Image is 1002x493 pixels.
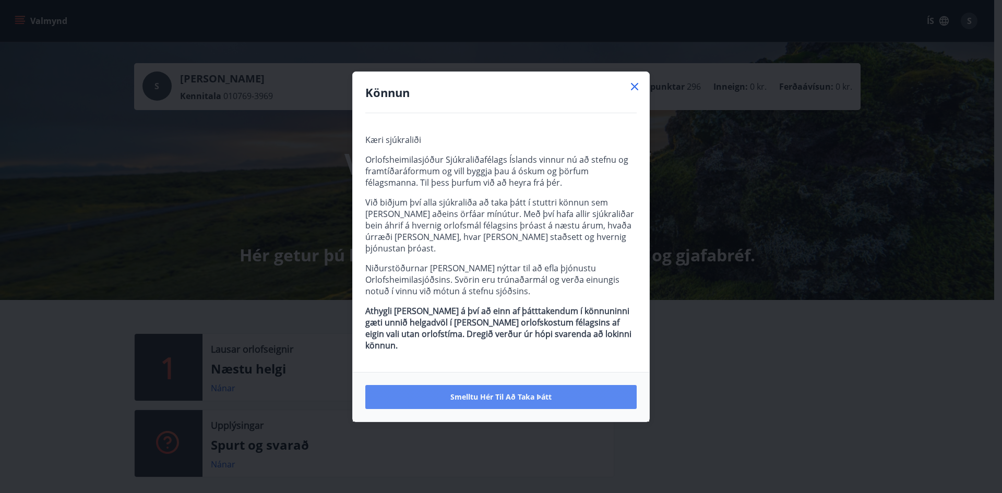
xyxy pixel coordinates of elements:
span: Smelltu hér til að taka þátt [450,392,552,402]
p: Við biðjum því alla sjúkraliða að taka þátt í stuttri könnun sem [PERSON_NAME] aðeins örfáar mínú... [365,197,637,254]
strong: Athygli [PERSON_NAME] á því að einn af þátttakendum í könnuninni gæti unnið helgadvöl í [PERSON_N... [365,305,631,351]
p: Orlofsheimilasjóður Sjúkraliðafélags Íslands vinnur nú að stefnu og framtíðaráformum og vill bygg... [365,154,637,188]
h4: Könnun [365,85,637,100]
button: Smelltu hér til að taka þátt [365,385,637,409]
p: Kæri sjúkraliði [365,134,637,146]
p: Niðurstöðurnar [PERSON_NAME] nýttar til að efla þjónustu Orlofsheimilasjóðsins. Svörin eru trúnað... [365,262,637,297]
